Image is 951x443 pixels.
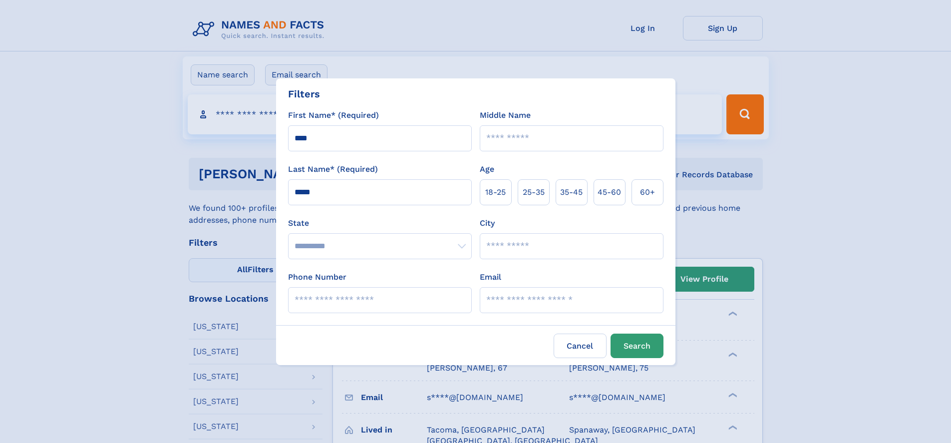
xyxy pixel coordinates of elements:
[560,186,583,198] span: 35‑45
[554,334,607,358] label: Cancel
[480,163,494,175] label: Age
[485,186,506,198] span: 18‑25
[598,186,621,198] span: 45‑60
[480,109,531,121] label: Middle Name
[288,86,320,101] div: Filters
[640,186,655,198] span: 60+
[288,163,378,175] label: Last Name* (Required)
[288,109,379,121] label: First Name* (Required)
[288,271,346,283] label: Phone Number
[480,217,495,229] label: City
[480,271,501,283] label: Email
[288,217,472,229] label: State
[611,334,663,358] button: Search
[523,186,545,198] span: 25‑35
